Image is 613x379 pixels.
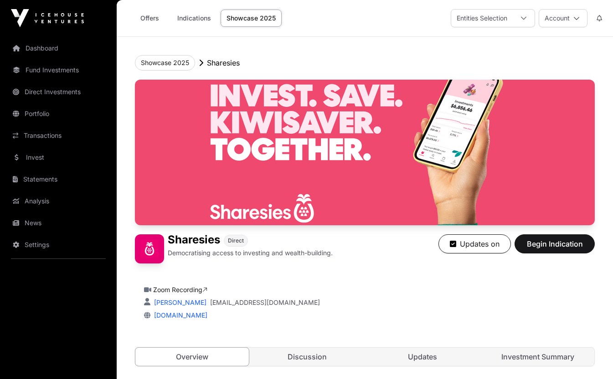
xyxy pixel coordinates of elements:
[7,235,109,255] a: Settings
[7,82,109,102] a: Direct Investments
[152,298,206,306] a: [PERSON_NAME]
[207,57,240,68] p: Sharesies
[135,234,164,263] img: Sharesies
[135,80,595,225] img: Sharesies
[539,9,587,27] button: Account
[131,10,168,27] a: Offers
[7,169,109,189] a: Statements
[7,191,109,211] a: Analysis
[515,243,595,253] a: Begin Indication
[168,248,333,258] p: Democratising access to investing and wealth-building.
[11,9,84,27] img: Icehouse Ventures Logo
[526,238,583,249] span: Begin Indication
[7,60,109,80] a: Fund Investments
[7,213,109,233] a: News
[7,38,109,58] a: Dashboard
[251,348,364,366] a: Discussion
[366,348,479,366] a: Updates
[135,347,249,366] a: Overview
[515,234,595,253] button: Begin Indication
[150,311,207,319] a: [DOMAIN_NAME]
[7,147,109,167] a: Invest
[228,237,244,244] span: Direct
[171,10,217,27] a: Indications
[153,286,207,293] a: Zoom Recording
[168,234,220,247] h1: Sharesies
[135,55,195,71] button: Showcase 2025
[481,348,594,366] a: Investment Summary
[221,10,282,27] a: Showcase 2025
[7,126,109,146] a: Transactions
[438,234,511,253] button: Updates on
[451,10,513,27] div: Entities Selection
[567,335,613,379] iframe: Chat Widget
[210,298,320,307] a: [EMAIL_ADDRESS][DOMAIN_NAME]
[135,348,594,366] nav: Tabs
[7,104,109,124] a: Portfolio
